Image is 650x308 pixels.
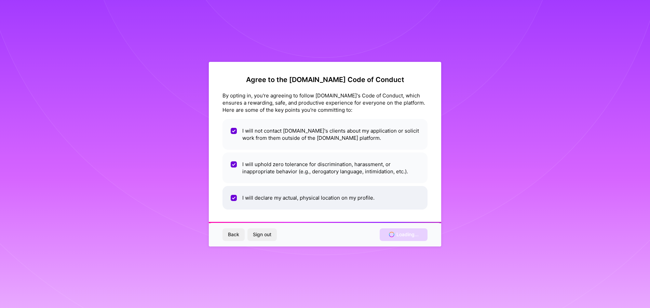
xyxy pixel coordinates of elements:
button: Back [222,228,245,241]
span: Sign out [253,231,271,238]
li: I will uphold zero tolerance for discrimination, harassment, or inappropriate behavior (e.g., der... [222,152,428,183]
li: I will not contact [DOMAIN_NAME]'s clients about my application or solicit work from them outside... [222,119,428,150]
h2: Agree to the [DOMAIN_NAME] Code of Conduct [222,76,428,84]
li: I will declare my actual, physical location on my profile. [222,186,428,210]
button: Sign out [247,228,277,241]
span: Back [228,231,239,238]
div: By opting in, you're agreeing to follow [DOMAIN_NAME]'s Code of Conduct, which ensures a rewardin... [222,92,428,113]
